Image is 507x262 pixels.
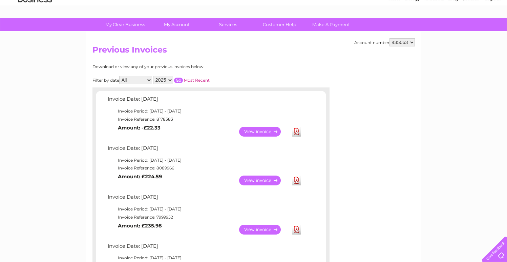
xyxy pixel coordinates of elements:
div: Clear Business is a trading name of Verastar Limited (registered in [GEOGRAPHIC_DATA] No. 3667643... [94,4,414,33]
a: Water [388,29,401,34]
td: Invoice Reference: 7999952 [106,213,304,221]
td: Invoice Reference: 8089966 [106,164,304,172]
a: Contact [462,29,479,34]
a: Download [292,225,301,235]
a: Most Recent [184,78,210,83]
a: Services [200,18,256,31]
a: Download [292,127,301,137]
img: logo.png [18,18,52,38]
a: Telecoms [424,29,444,34]
div: Account number [354,38,415,46]
a: 0333 014 3131 [379,3,426,12]
a: View [239,127,289,137]
b: Amount: £235.98 [118,223,162,229]
a: Make A Payment [303,18,359,31]
td: Invoice Date: [DATE] [106,193,304,205]
div: Download or view any of your previous invoices below. [92,64,270,69]
td: Invoice Date: [DATE] [106,242,304,254]
a: Log out [485,29,501,34]
a: Customer Help [252,18,308,31]
a: View [239,225,289,235]
td: Invoice Period: [DATE] - [DATE] [106,205,304,213]
a: View [239,176,289,185]
div: Filter by date [92,76,270,84]
b: Amount: £224.59 [118,174,162,180]
td: Invoice Period: [DATE] - [DATE] [106,254,304,262]
a: Blog [448,29,458,34]
a: My Account [149,18,205,31]
td: Invoice Period: [DATE] - [DATE] [106,107,304,115]
a: My Clear Business [97,18,153,31]
h2: Previous Invoices [92,45,415,58]
a: Download [292,176,301,185]
td: Invoice Date: [DATE] [106,144,304,156]
td: Invoice Reference: 8178383 [106,115,304,123]
td: Invoice Date: [DATE] [106,95,304,107]
b: Amount: -£22.33 [118,125,161,131]
a: Energy [405,29,420,34]
td: Invoice Period: [DATE] - [DATE] [106,156,304,164]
